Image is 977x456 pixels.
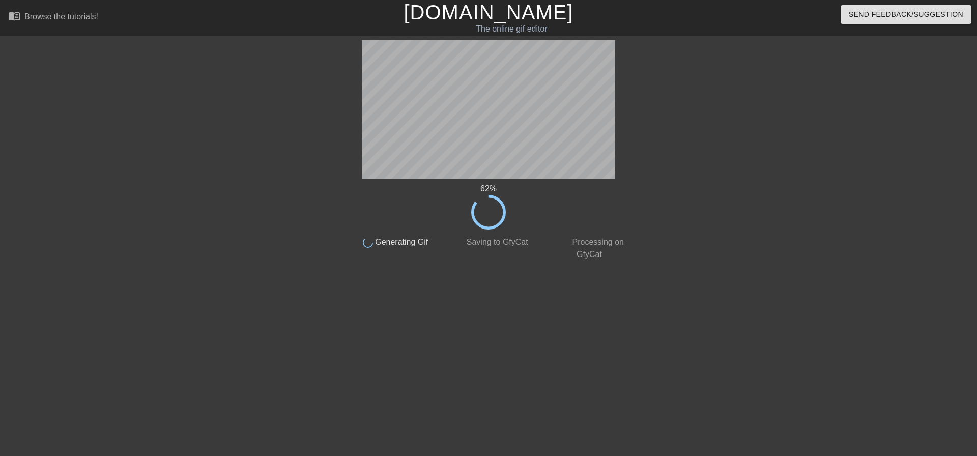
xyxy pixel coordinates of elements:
[8,10,20,22] span: menu_book
[849,8,963,21] span: Send Feedback/Suggestion
[464,238,528,246] span: Saving to GfyCat
[570,238,624,259] span: Processing on GfyCat
[373,238,428,246] span: Generating Gif
[24,12,98,21] div: Browse the tutorials!
[331,23,693,35] div: The online gif editor
[8,10,98,25] a: Browse the tutorials!
[841,5,971,24] button: Send Feedback/Suggestion
[404,1,573,23] a: [DOMAIN_NAME]
[345,183,632,195] div: 62 %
